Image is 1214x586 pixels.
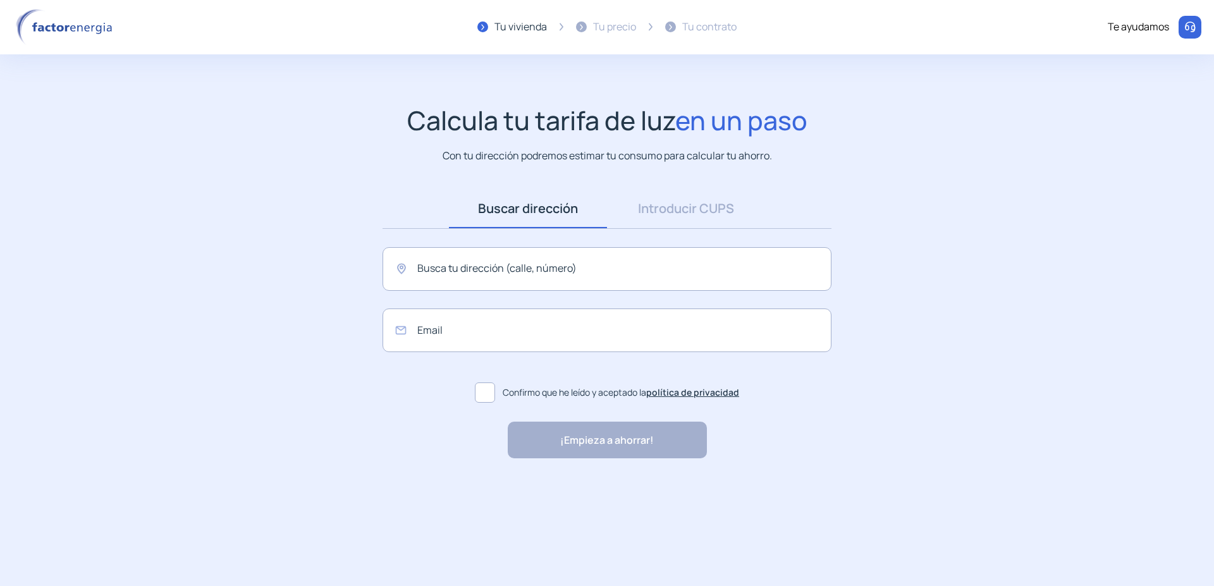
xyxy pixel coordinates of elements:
[494,19,547,35] div: Tu vivienda
[407,105,807,136] h1: Calcula tu tarifa de luz
[1184,21,1196,34] img: llamar
[607,189,765,228] a: Introducir CUPS
[646,386,739,398] a: política de privacidad
[1108,19,1169,35] div: Te ayudamos
[593,19,636,35] div: Tu precio
[675,102,807,138] span: en un paso
[13,9,120,46] img: logo factor
[682,19,737,35] div: Tu contrato
[443,148,772,164] p: Con tu dirección podremos estimar tu consumo para calcular tu ahorro.
[449,189,607,228] a: Buscar dirección
[503,386,739,400] span: Confirmo que he leído y aceptado la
